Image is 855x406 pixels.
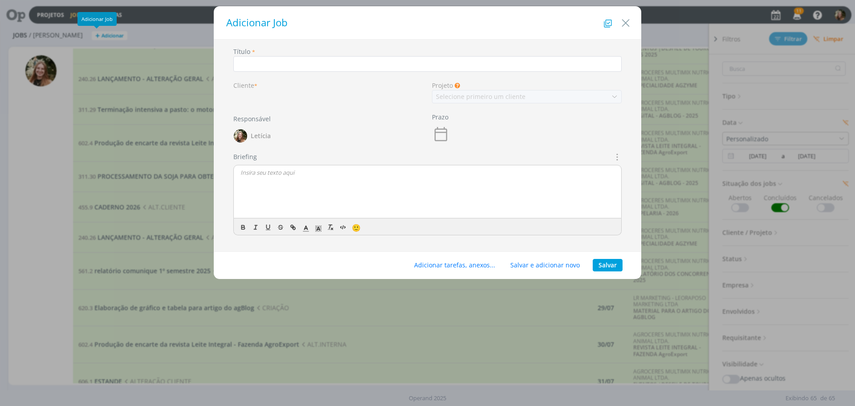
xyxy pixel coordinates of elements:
[233,127,271,145] button: LLetícia
[408,259,501,271] button: Adicionar tarefas, anexos...
[77,12,117,26] div: Adicionar Job
[251,133,271,139] span: Letícia
[432,92,527,101] div: Selecione primeiro um cliente
[233,47,250,56] label: Título
[505,259,586,271] button: Salvar e adicionar novo
[234,129,247,143] img: L
[300,222,312,233] span: Cor do Texto
[214,6,641,279] div: dialog
[312,222,325,233] span: Cor de Fundo
[223,15,632,30] h1: Adicionar Job
[432,81,622,90] div: Projeto
[619,12,632,30] button: Close
[233,114,271,123] label: Responsável
[350,222,362,233] button: 🙂
[352,223,361,233] span: 🙂
[436,92,527,101] div: Selecione primeiro um cliente
[233,152,257,161] label: Briefing
[432,112,448,122] label: Prazo
[233,81,423,90] div: Cliente
[593,259,623,271] button: Salvar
